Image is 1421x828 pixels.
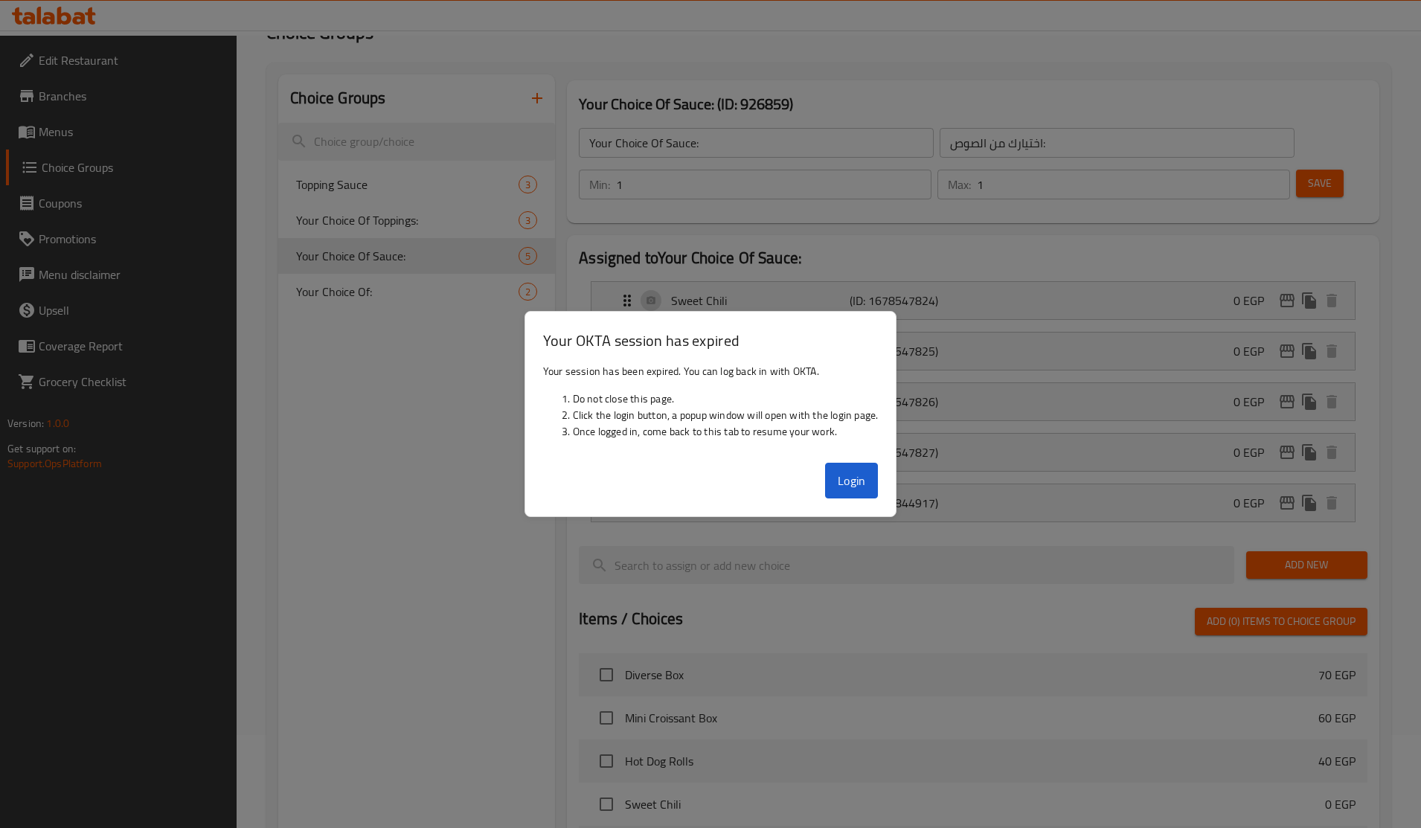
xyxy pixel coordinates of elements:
[573,407,879,423] li: Click the login button, a popup window will open with the login page.
[573,423,879,440] li: Once logged in, come back to this tab to resume your work.
[525,357,896,457] div: Your session has been expired. You can log back in with OKTA.
[573,391,879,407] li: Do not close this page.
[825,463,879,498] button: Login
[543,330,879,351] h3: Your OKTA session has expired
